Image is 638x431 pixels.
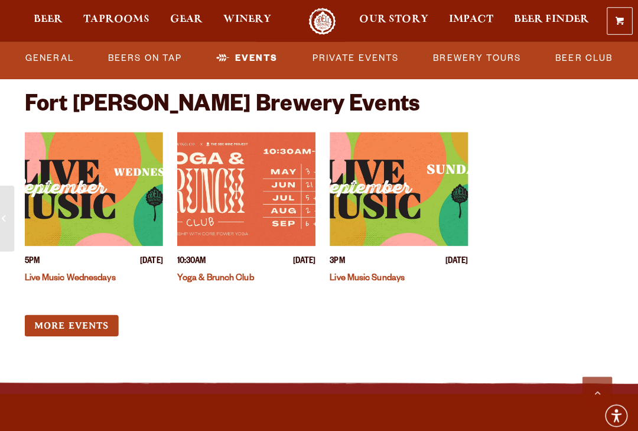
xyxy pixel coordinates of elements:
a: View event details [179,131,315,243]
span: Gear [172,15,204,24]
a: Beer Club [548,44,614,72]
span: 10:30AM [179,252,207,265]
a: View event details [28,131,165,243]
a: Private Events [308,44,403,72]
span: Our Story [359,15,427,24]
span: Taprooms [86,15,151,24]
a: Live Music Wednesdays [28,271,118,280]
a: Beers on Tap [106,44,188,72]
a: Impact [440,8,499,34]
span: 3PM [330,252,344,265]
a: Events [213,44,283,72]
span: 5PM [28,252,43,265]
a: Beer [30,8,74,34]
span: Winery [224,15,272,24]
a: Winery [217,8,279,34]
h2: Fort [PERSON_NAME] Brewery Events [28,93,418,119]
a: View event details [330,131,466,243]
a: Our Story [351,8,434,34]
span: [DATE] [444,252,466,265]
a: Odell Home [300,8,344,34]
a: Scroll to top [579,372,608,401]
span: Beer Finder [511,15,585,24]
span: [DATE] [293,252,315,265]
a: General [24,44,82,72]
span: Impact [447,15,491,24]
a: Brewery Tours [427,44,523,72]
span: Beer [37,15,66,24]
a: Taprooms [79,8,159,34]
a: Live Music Sundays [330,271,403,280]
a: More Events (opens in a new window) [28,311,121,333]
a: Yoga & Brunch Club [179,271,255,280]
span: [DATE] [142,252,165,265]
a: Beer Finder [503,8,593,34]
div: Accessibility Menu [600,397,626,423]
a: Gear [164,8,212,34]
